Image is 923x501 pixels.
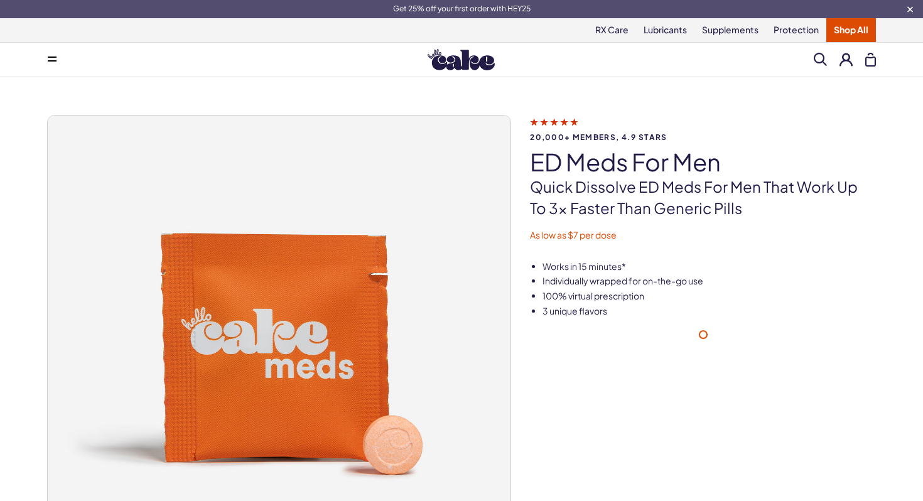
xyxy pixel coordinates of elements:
[542,261,876,273] li: Works in 15 minutes*
[530,149,876,175] h1: ED Meds for Men
[694,18,766,42] a: Supplements
[530,116,876,141] a: 20,000+ members, 4.9 stars
[542,275,876,288] li: Individually wrapped for on-the-go use
[766,18,826,42] a: Protection
[636,18,694,42] a: Lubricants
[530,229,876,242] p: As low as $7 per dose
[826,18,876,42] a: Shop All
[530,176,876,218] p: Quick dissolve ED Meds for men that work up to 3x faster than generic pills
[428,49,495,70] img: Hello Cake
[542,305,876,318] li: 3 unique flavors
[542,290,876,303] li: 100% virtual prescription
[588,18,636,42] a: RX Care
[530,133,876,141] span: 20,000+ members, 4.9 stars
[9,4,914,14] div: Get 25% off your first order with HEY25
